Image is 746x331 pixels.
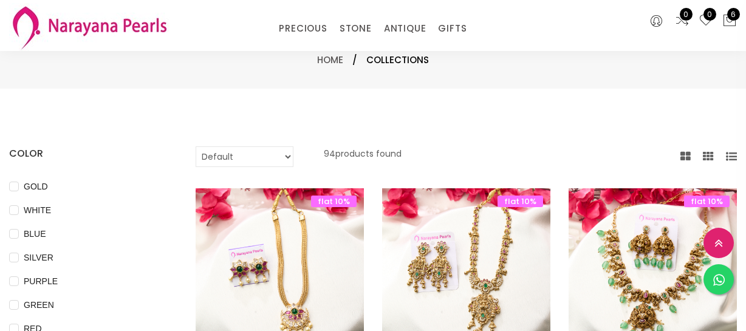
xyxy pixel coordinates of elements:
[727,8,740,21] span: 6
[19,251,58,264] span: SILVER
[279,19,327,38] a: PRECIOUS
[675,13,690,29] a: 0
[324,146,402,167] p: 94 products found
[699,13,713,29] a: 0
[384,19,426,38] a: ANTIQUE
[19,203,56,217] span: WHITE
[311,196,357,207] span: flat 10%
[684,196,730,207] span: flat 10%
[352,53,357,67] span: /
[19,227,51,241] span: BLUE
[19,180,53,193] span: GOLD
[19,275,63,288] span: PURPLE
[438,19,467,38] a: GIFTS
[317,53,343,66] a: Home
[722,13,737,29] button: 6
[680,8,693,21] span: 0
[366,53,429,67] span: Collections
[19,298,59,312] span: GREEN
[9,146,159,161] h4: COLOR
[498,196,543,207] span: flat 10%
[340,19,372,38] a: STONE
[703,8,716,21] span: 0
